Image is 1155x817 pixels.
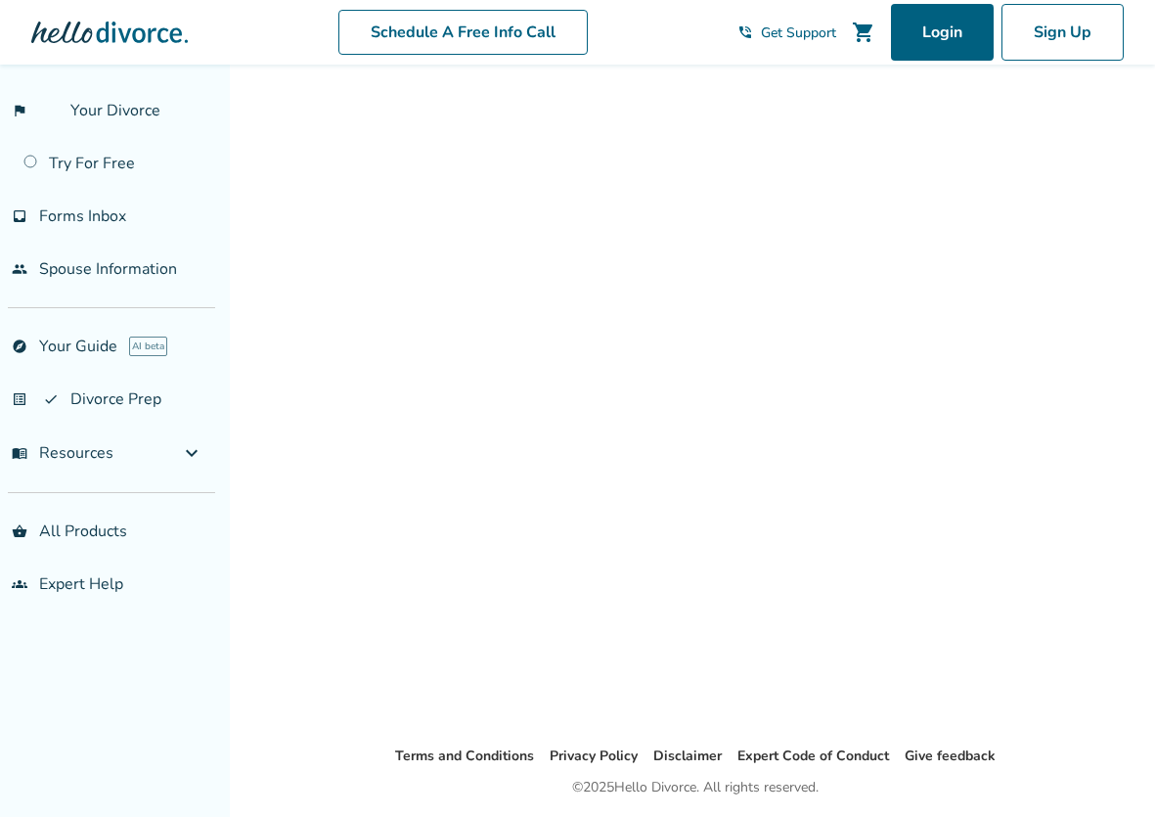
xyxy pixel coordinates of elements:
span: flag_2 [12,103,59,118]
a: Schedule A Free Info Call [338,10,588,55]
span: Forms Inbox [39,205,126,227]
div: © 2025 Hello Divorce. All rights reserved. [572,776,819,799]
a: phone_in_talkGet Support [737,23,836,42]
span: expand_more [180,441,203,465]
li: Give feedback [905,745,996,768]
span: Resources [12,442,113,464]
span: shopping_cart [852,21,875,44]
span: AI beta [129,337,167,356]
span: explore [12,339,27,354]
li: Disclaimer [653,745,722,768]
span: list_alt_check [12,391,59,407]
span: shopping_basket [12,523,27,539]
a: Expert Code of Conduct [737,747,889,765]
span: people [12,261,27,277]
a: Login [891,4,994,61]
a: Terms and Conditions [395,747,534,765]
span: phone_in_talk [737,24,753,40]
span: menu_book [12,445,27,461]
span: groups [12,576,27,592]
span: Get Support [761,23,836,42]
span: inbox [12,208,27,224]
a: Sign Up [1001,4,1124,61]
a: Privacy Policy [550,747,638,765]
